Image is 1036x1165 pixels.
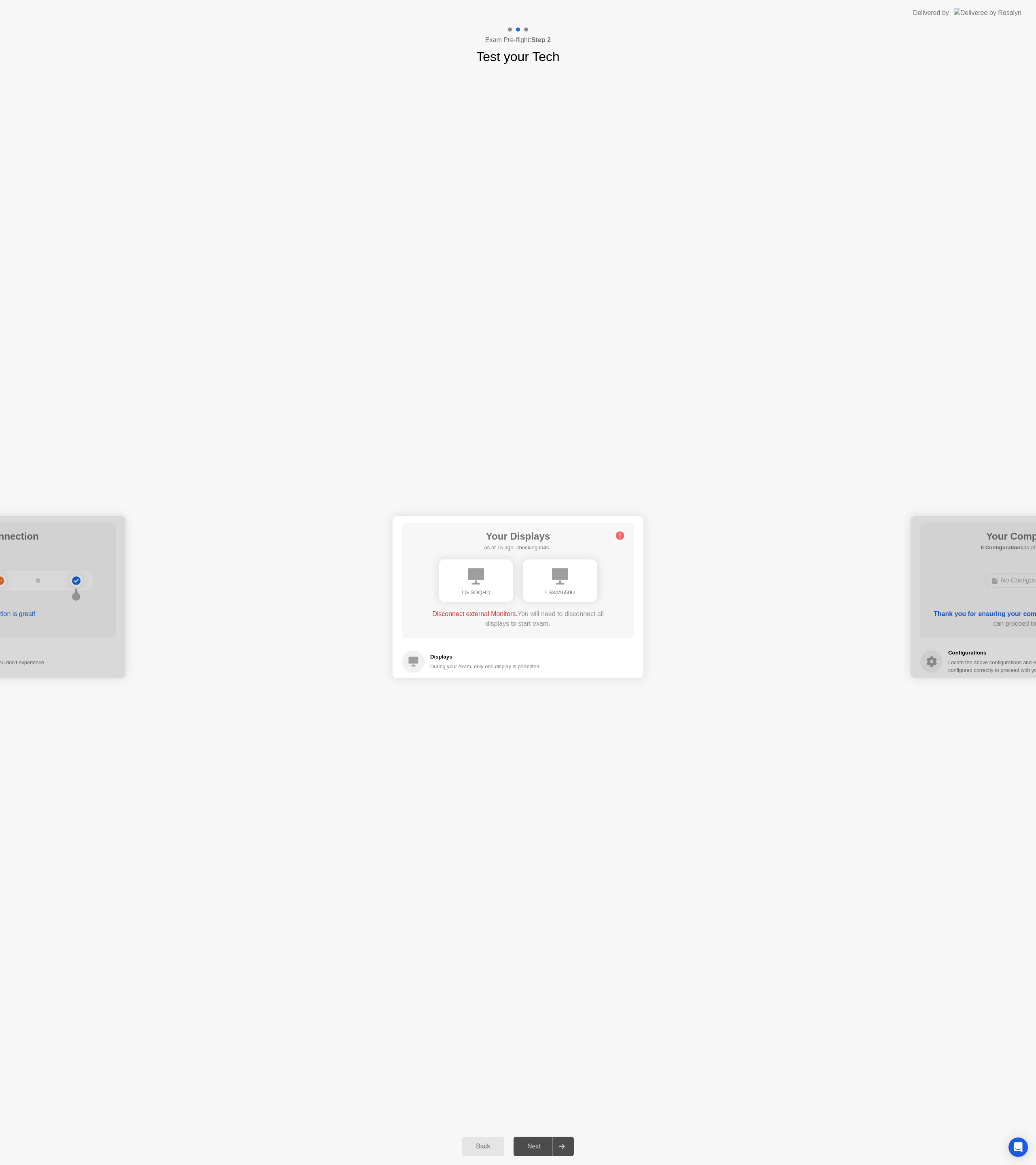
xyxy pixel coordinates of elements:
div: LG SDQHD [445,589,507,597]
b: Step 2 [531,36,551,43]
div: Open Intercom Messenger [1008,1137,1028,1157]
div: Back [465,1143,501,1150]
h1: Your Displays [484,529,552,544]
img: Delivered by Rosalyn [954,8,1021,17]
h4: Exam Pre-flight: [485,35,551,45]
h1: Test your Tech [476,47,560,66]
h5: Displays [430,653,539,661]
div: Delivered by [913,8,949,18]
div: Next [516,1143,552,1150]
div: During your exam, only one display is permitted [430,663,539,670]
div: LS34A650U [529,589,591,597]
span: Disconnect external Monitors. [432,610,518,617]
button: Back [462,1137,504,1156]
h5: as of 1s ago, checking in4s.. [484,544,552,552]
button: Next [514,1137,574,1156]
div: You will need to disconnect all displays to start exam. [425,609,611,629]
